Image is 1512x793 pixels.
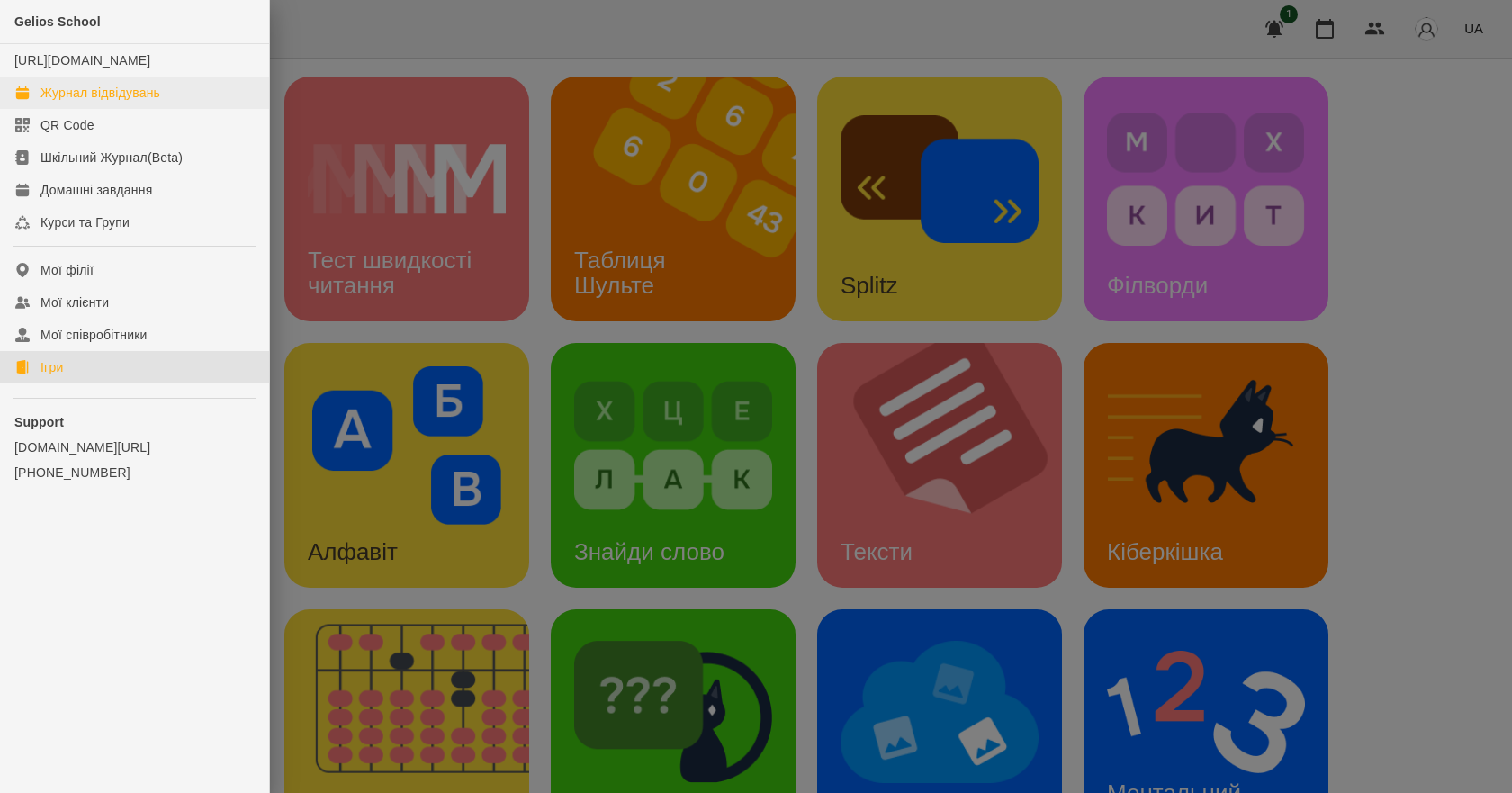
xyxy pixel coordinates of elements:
[40,149,183,167] div: Шкільний Журнал(Beta)
[40,84,160,102] div: Журнал відвідувань
[14,14,101,29] span: Gelios School
[40,213,130,231] div: Курси та Групи
[14,413,255,431] p: Support
[40,261,94,279] div: Мої філії
[40,116,94,134] div: QR Code
[40,358,63,376] div: Ігри
[14,53,150,68] a: [URL][DOMAIN_NAME]
[40,181,152,199] div: Домашні завдання
[14,438,255,456] a: [DOMAIN_NAME][URL]
[14,464,255,482] a: [PHONE_NUMBER]
[40,326,148,344] div: Мої співробітники
[40,293,109,311] div: Мої клієнти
